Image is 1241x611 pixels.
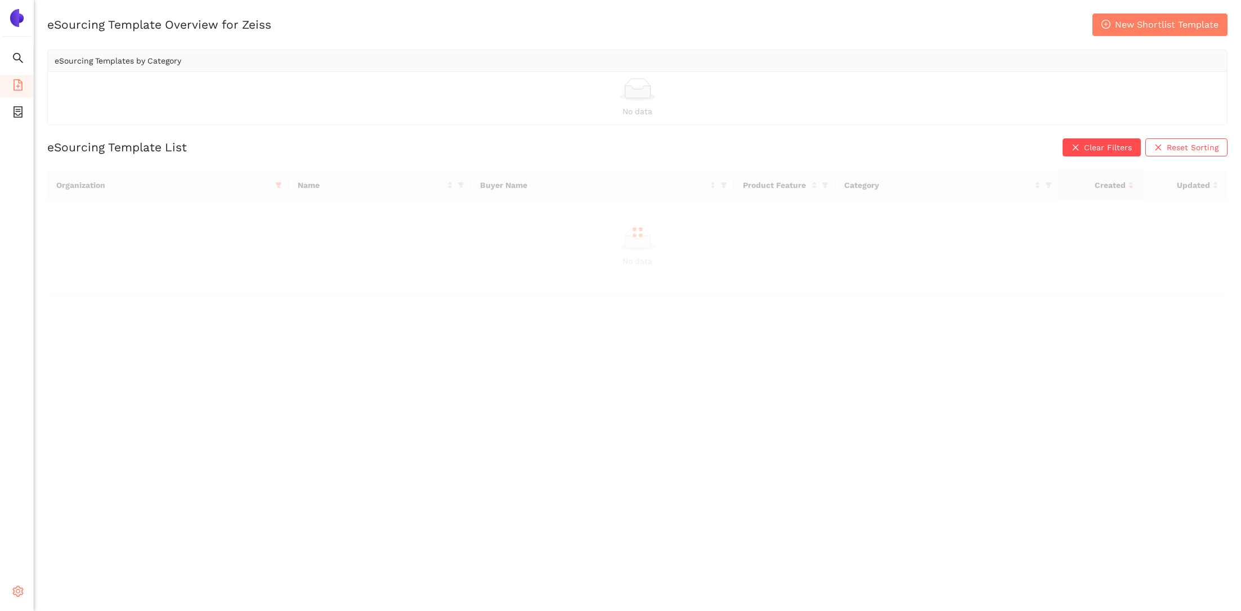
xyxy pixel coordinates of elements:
div: No data [55,105,1220,118]
span: close [1154,143,1162,152]
h2: eSourcing Template Overview for Zeiss [47,16,271,33]
span: search [12,48,24,71]
img: Logo [8,9,26,27]
span: Reset Sorting [1167,141,1218,154]
span: close [1072,143,1079,152]
button: closeReset Sorting [1145,138,1227,156]
button: closeClear Filters [1063,138,1141,156]
span: Clear Filters [1084,141,1132,154]
span: setting [12,582,24,604]
button: plus-circleNew Shortlist Template [1092,14,1227,36]
span: plus-circle [1101,20,1110,30]
h2: eSourcing Template List [47,139,187,155]
span: New Shortlist Template [1115,17,1218,32]
span: container [12,102,24,125]
span: eSourcing Templates by Category [55,56,181,65]
span: file-add [12,75,24,98]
